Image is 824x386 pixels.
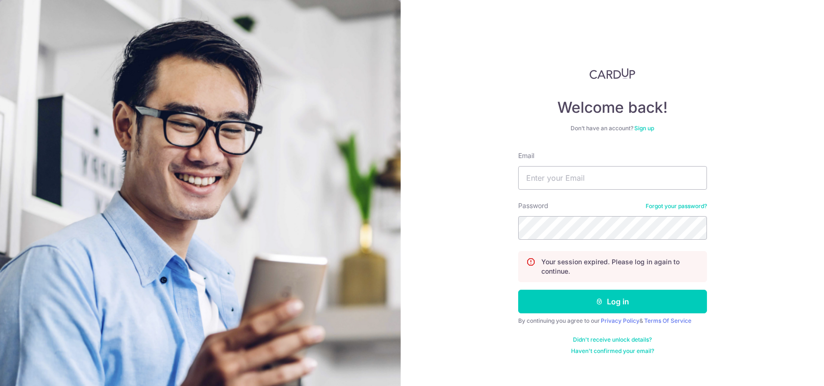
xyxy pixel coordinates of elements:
[634,125,654,132] a: Sign up
[518,166,707,190] input: Enter your Email
[518,317,707,325] div: By continuing you agree to our &
[541,257,699,276] p: Your session expired. Please log in again to continue.
[518,125,707,132] div: Don’t have an account?
[518,151,534,160] label: Email
[644,317,691,324] a: Terms Of Service
[646,202,707,210] a: Forgot your password?
[571,347,654,355] a: Haven't confirmed your email?
[573,336,652,344] a: Didn't receive unlock details?
[518,201,548,210] label: Password
[518,290,707,313] button: Log in
[601,317,639,324] a: Privacy Policy
[518,98,707,117] h4: Welcome back!
[589,68,636,79] img: CardUp Logo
